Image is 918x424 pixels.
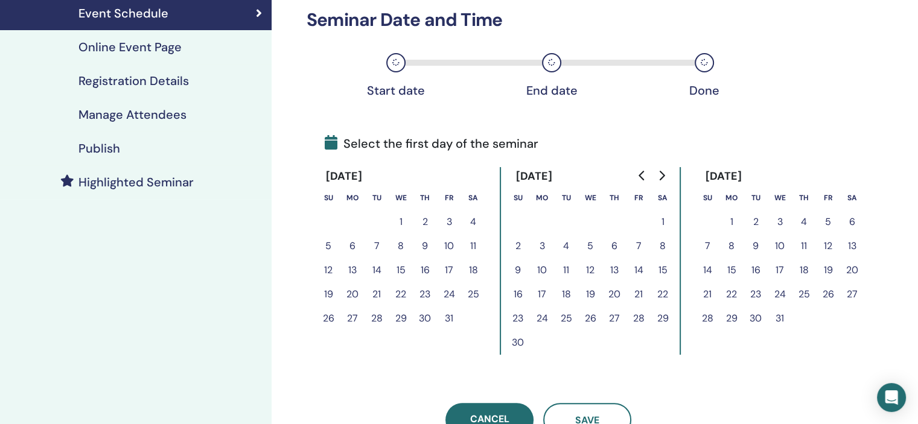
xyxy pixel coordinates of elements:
[840,282,864,306] button: 27
[389,258,413,282] button: 15
[792,210,816,234] button: 4
[506,186,530,210] th: Sunday
[506,306,530,331] button: 23
[461,210,485,234] button: 4
[461,186,485,210] th: Saturday
[316,258,340,282] button: 12
[316,306,340,331] button: 26
[340,186,365,210] th: Monday
[578,258,602,282] button: 12
[816,282,840,306] button: 26
[626,234,651,258] button: 7
[816,258,840,282] button: 19
[340,282,365,306] button: 20
[816,210,840,234] button: 5
[554,306,578,331] button: 25
[719,210,744,234] button: 1
[437,234,461,258] button: 10
[506,167,562,186] div: [DATE]
[578,186,602,210] th: Wednesday
[744,258,768,282] button: 16
[719,186,744,210] th: Monday
[461,234,485,258] button: 11
[792,234,816,258] button: 11
[365,234,389,258] button: 7
[413,258,437,282] button: 16
[816,234,840,258] button: 12
[530,282,554,306] button: 17
[578,282,602,306] button: 19
[506,258,530,282] button: 9
[792,186,816,210] th: Thursday
[78,175,194,189] h4: Highlighted Seminar
[626,282,651,306] button: 21
[744,210,768,234] button: 2
[719,306,744,331] button: 29
[695,167,751,186] div: [DATE]
[651,186,675,210] th: Saturday
[366,83,426,98] div: Start date
[719,234,744,258] button: 8
[695,282,719,306] button: 21
[389,210,413,234] button: 1
[530,186,554,210] th: Monday
[389,186,413,210] th: Wednesday
[674,83,735,98] div: Done
[744,306,768,331] button: 30
[651,282,675,306] button: 22
[325,134,538,153] span: Select the first day of the seminar
[744,186,768,210] th: Tuesday
[437,186,461,210] th: Friday
[695,234,719,258] button: 7
[840,234,864,258] button: 13
[602,306,626,331] button: 27
[633,163,652,188] button: Go to previous month
[365,306,389,331] button: 28
[437,306,461,331] button: 31
[554,282,578,306] button: 18
[413,186,437,210] th: Thursday
[652,163,671,188] button: Go to next month
[78,40,182,54] h4: Online Event Page
[365,282,389,306] button: 21
[602,186,626,210] th: Thursday
[840,210,864,234] button: 6
[506,331,530,355] button: 30
[877,383,906,412] div: Open Intercom Messenger
[651,234,675,258] button: 8
[626,258,651,282] button: 14
[719,282,744,306] button: 22
[530,306,554,331] button: 24
[389,282,413,306] button: 22
[768,234,792,258] button: 10
[78,6,168,21] h4: Event Schedule
[768,306,792,331] button: 31
[719,258,744,282] button: 15
[521,83,582,98] div: End date
[461,282,485,306] button: 25
[768,186,792,210] th: Wednesday
[316,167,372,186] div: [DATE]
[316,234,340,258] button: 5
[316,186,340,210] th: Sunday
[695,258,719,282] button: 14
[340,258,365,282] button: 13
[602,282,626,306] button: 20
[695,186,719,210] th: Sunday
[840,258,864,282] button: 20
[554,234,578,258] button: 4
[413,210,437,234] button: 2
[437,258,461,282] button: 17
[602,258,626,282] button: 13
[602,234,626,258] button: 6
[744,282,768,306] button: 23
[626,186,651,210] th: Friday
[626,306,651,331] button: 28
[506,234,530,258] button: 2
[840,186,864,210] th: Saturday
[365,186,389,210] th: Tuesday
[651,306,675,331] button: 29
[768,258,792,282] button: 17
[316,282,340,306] button: 19
[578,234,602,258] button: 5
